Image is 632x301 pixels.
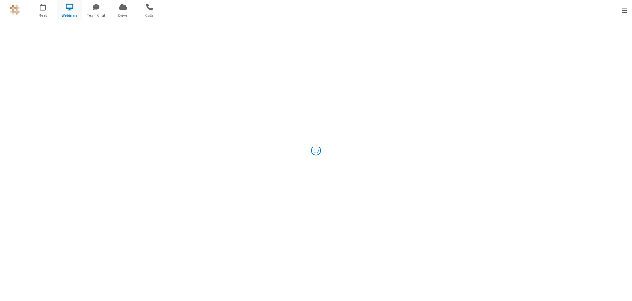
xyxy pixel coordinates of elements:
[84,12,109,18] span: Team Chat
[57,12,82,18] span: Webinars
[137,12,162,18] span: Calls
[111,12,135,18] span: Drive
[31,12,55,18] span: Meet
[10,5,20,15] img: QA Selenium DO NOT DELETE OR CHANGE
